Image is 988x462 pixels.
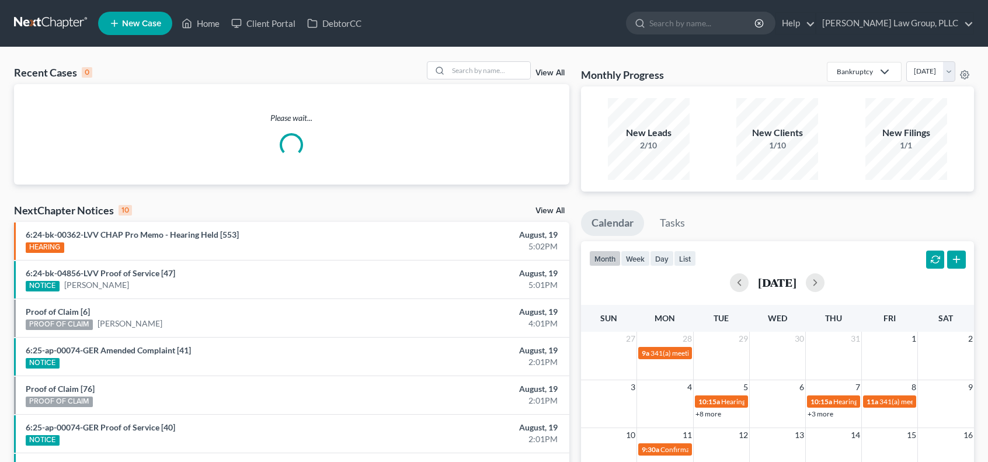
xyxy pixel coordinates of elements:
a: +8 more [695,409,721,418]
div: August, 19 [388,422,557,433]
div: 2:01PM [388,433,557,445]
a: [PERSON_NAME] [64,279,129,291]
div: 2:01PM [388,395,557,407]
span: 9 [967,380,974,394]
span: 341(a) meeting for [PERSON_NAME] [650,349,763,357]
div: New Clients [736,126,818,140]
div: August, 19 [388,268,557,279]
input: Search by name... [448,62,530,79]
a: [PERSON_NAME] Law Group, PLLC [816,13,973,34]
div: 0 [82,67,92,78]
span: 28 [681,332,693,346]
span: 5 [742,380,749,394]
a: [PERSON_NAME] [98,318,162,329]
a: Tasks [649,210,695,236]
span: 10:15a [810,397,832,406]
a: View All [535,207,565,215]
div: HEARING [26,242,64,253]
button: week [621,251,650,266]
span: New Case [122,19,161,28]
span: Thu [825,313,842,323]
div: 1/1 [865,140,947,151]
span: 11a [867,397,878,406]
div: PROOF OF CLAIM [26,397,93,407]
p: Please wait... [14,112,569,124]
span: 12 [737,428,749,442]
a: Client Portal [225,13,301,34]
span: 8 [910,380,917,394]
span: 11 [681,428,693,442]
span: 2 [967,332,974,346]
a: Proof of Claim [76] [26,384,95,394]
div: 4:01PM [388,318,557,329]
input: Search by name... [649,12,756,34]
div: New Leads [608,126,690,140]
span: 9a [642,349,649,357]
a: Proof of Claim [6] [26,307,90,317]
a: Help [776,13,815,34]
a: +3 more [808,409,833,418]
a: 6:24-bk-00362-LVV CHAP Pro Memo - Hearing Held [553] [26,230,239,239]
span: 29 [737,332,749,346]
div: August, 19 [388,345,557,356]
span: 15 [906,428,917,442]
a: 6:24-bk-04856-LVV Proof of Service [47] [26,268,175,278]
span: 13 [794,428,805,442]
span: 14 [850,428,861,442]
a: Home [176,13,225,34]
span: 10 [625,428,636,442]
span: Hearing for [PERSON_NAME] [721,397,812,406]
div: NOTICE [26,358,60,369]
span: Mon [655,313,675,323]
span: 30 [794,332,805,346]
div: New Filings [865,126,947,140]
span: Sat [938,313,953,323]
a: 6:25-ap-00074-GER Proof of Service [40] [26,422,175,432]
div: 2/10 [608,140,690,151]
a: Calendar [581,210,644,236]
div: August, 19 [388,306,557,318]
span: Wed [768,313,787,323]
div: NextChapter Notices [14,203,132,217]
div: 1/10 [736,140,818,151]
span: 1 [910,332,917,346]
button: list [674,251,696,266]
div: 2:01PM [388,356,557,368]
span: Confirmation Status Conference for [660,445,770,454]
div: PROOF OF CLAIM [26,319,93,330]
span: 10:15a [698,397,720,406]
button: month [589,251,621,266]
a: 6:25-ap-00074-GER Amended Complaint [41] [26,345,191,355]
div: Recent Cases [14,65,92,79]
span: 4 [686,380,693,394]
button: day [650,251,674,266]
span: 9:30a [642,445,659,454]
span: 31 [850,332,861,346]
h2: [DATE] [758,276,796,289]
span: Tue [714,313,729,323]
div: 10 [119,205,132,216]
h3: Monthly Progress [581,68,664,82]
div: 5:01PM [388,279,557,291]
span: Sun [600,313,617,323]
span: 27 [625,332,636,346]
a: View All [535,69,565,77]
div: NOTICE [26,281,60,291]
span: 16 [962,428,974,442]
a: DebtorCC [301,13,367,34]
span: 7 [854,380,861,394]
div: 5:02PM [388,241,557,252]
div: August, 19 [388,229,557,241]
span: Fri [883,313,896,323]
div: NOTICE [26,435,60,446]
div: Bankruptcy [837,67,873,77]
div: August, 19 [388,383,557,395]
span: 3 [629,380,636,394]
span: 6 [798,380,805,394]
